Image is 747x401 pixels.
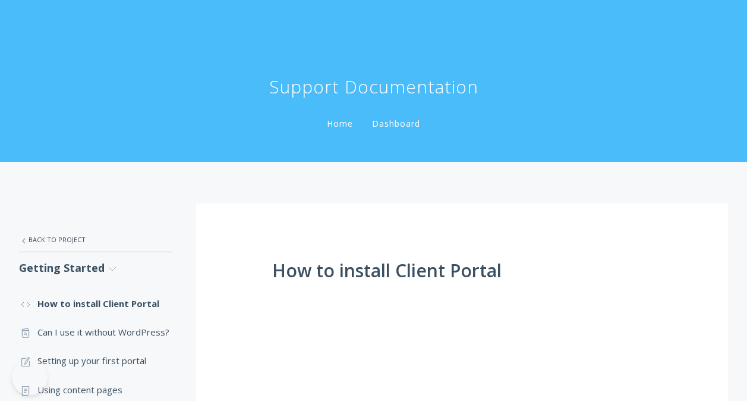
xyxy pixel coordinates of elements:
a: How to install Client Portal [19,289,172,318]
iframe: Toggle Customer Support [12,359,48,395]
a: Dashboard [370,118,423,129]
a: Home [324,118,355,129]
a: Setting up your first portal [19,346,172,375]
a: Getting Started [19,252,172,284]
h1: Support Documentation [269,75,478,99]
a: Back to Project [19,227,172,252]
h1: How to install Client Portal [272,261,652,281]
a: Can I use it without WordPress? [19,318,172,346]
